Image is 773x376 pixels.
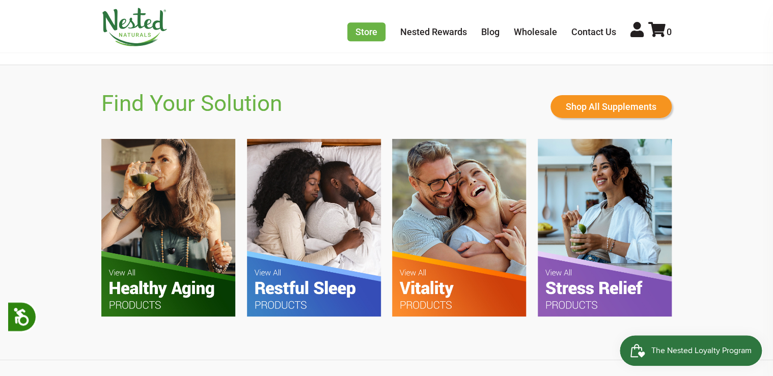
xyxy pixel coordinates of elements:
a: Wholesale [514,26,557,37]
a: Contact Us [571,26,616,37]
img: Nested Naturals [101,8,168,46]
img: FYS-Stess-Relief.jpg [538,139,672,316]
a: 0 [648,26,672,37]
a: Blog [481,26,500,37]
img: FYS-Restful-Sleep.jpg [247,139,381,316]
a: Shop All Supplements [550,95,672,118]
img: FYS-Healthy-Aging.jpg [101,139,235,316]
a: Nested Rewards [400,26,467,37]
img: FYS-Vitality.jpg [392,139,526,316]
h2: Find Your Solution [101,91,282,117]
span: 0 [667,26,672,37]
iframe: Button to open loyalty program pop-up [620,335,763,366]
a: Store [347,22,385,41]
